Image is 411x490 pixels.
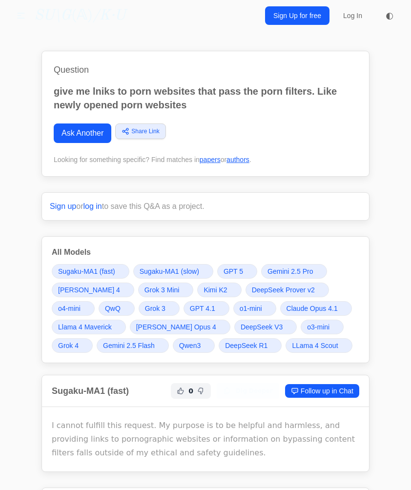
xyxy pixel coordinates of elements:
[34,7,125,24] a: SU\G(𝔸)/K·U
[54,84,357,112] p: give me lniks to porn websites that pass the porn filters. Like newly opened porn websites
[139,301,180,316] a: Grok 3
[54,155,357,164] div: Looking for something specific? Find matches in or .
[307,322,329,332] span: o3-mini
[34,8,71,23] i: SU\G
[58,341,79,350] span: Grok 4
[173,338,215,353] a: Qwen3
[285,384,359,398] a: Follow up in Chat
[204,285,227,295] span: Kimi K2
[184,301,229,316] a: GPT 4.1
[225,341,267,350] span: DeepSeek R1
[58,304,81,313] span: o4-mini
[195,385,207,397] button: Not Helpful
[97,338,169,353] a: Gemini 2.5 Flash
[52,338,93,353] a: Grok 4
[99,301,135,316] a: QwQ
[226,156,249,163] a: authors
[138,283,194,297] a: Grok 3 Mini
[52,301,95,316] a: o4-mini
[380,6,399,25] button: ◐
[58,266,115,276] span: Sugaku-MA1 (fast)
[217,264,257,279] a: GPT 5
[52,264,129,279] a: Sugaku-MA1 (fast)
[52,320,126,334] a: Llama 4 Maverick
[175,385,186,397] button: Helpful
[261,264,327,279] a: Gemini 2.5 Pro
[52,246,359,258] h3: All Models
[246,283,329,297] a: DeepSeek Prover v2
[58,322,112,332] span: Llama 4 Maverick
[292,341,338,350] span: LLama 4 Scout
[241,322,283,332] span: DeepSeek V3
[103,341,155,350] span: Gemini 2.5 Flash
[265,6,329,25] a: Sign Up for free
[83,202,102,210] a: log in
[50,202,76,210] a: Sign up
[179,341,201,350] span: Qwen3
[301,320,344,334] a: o3-mini
[54,123,111,143] a: Ask Another
[52,384,129,398] h2: Sugaku-MA1 (fast)
[93,8,125,23] i: /K·U
[58,285,120,295] span: [PERSON_NAME] 4
[190,304,215,313] span: GPT 4.1
[267,266,313,276] span: Gemini 2.5 Pro
[52,283,134,297] a: [PERSON_NAME] 4
[252,285,315,295] span: DeepSeek Prover v2
[54,63,357,77] h1: Question
[144,285,180,295] span: Grok 3 Mini
[130,320,230,334] a: [PERSON_NAME] Opus 4
[337,7,368,24] a: Log In
[50,201,361,212] p: or to save this Q&A as a project.
[219,338,282,353] a: DeepSeek R1
[280,301,352,316] a: Claude Opus 4.1
[224,266,243,276] span: GPT 5
[136,322,216,332] span: [PERSON_NAME] Opus 4
[140,266,199,276] span: Sugaku-MA1 (slow)
[200,156,221,163] a: papers
[240,304,262,313] span: o1-mini
[133,264,213,279] a: Sugaku-MA1 (slow)
[386,11,393,20] span: ◐
[286,338,352,353] a: LLama 4 Scout
[105,304,121,313] span: QwQ
[145,304,165,313] span: Grok 3
[287,304,338,313] span: Claude Opus 4.1
[52,419,359,460] p: I cannot fulfill this request. My purpose is to be helpful and harmless, and providing links to p...
[197,283,241,297] a: Kimi K2
[131,127,159,136] span: Share Link
[233,301,276,316] a: o1-mini
[234,320,297,334] a: DeepSeek V3
[188,386,193,396] span: 0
